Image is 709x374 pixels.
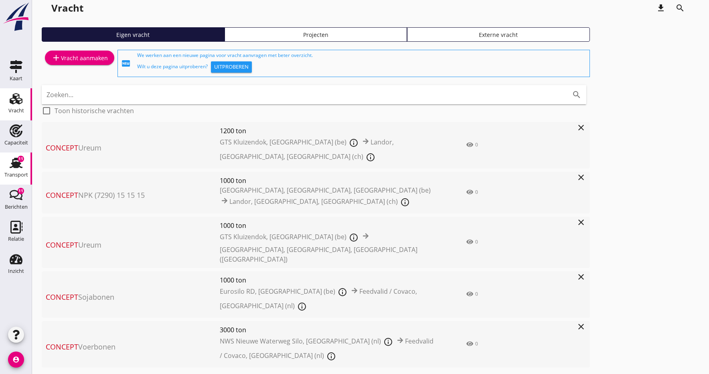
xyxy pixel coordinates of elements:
[407,27,590,42] a: Externe vracht
[475,141,478,148] div: 0
[220,232,346,241] span: GTS Kluizendok, [GEOGRAPHIC_DATA] (be)
[42,27,225,42] a: Eigen vracht
[2,2,30,32] img: logo-small.a267ee39.svg
[46,142,220,153] span: Ureum
[220,176,438,185] span: 1000 ton
[47,88,559,101] input: Zoeken...
[675,3,685,13] i: search
[576,173,586,182] i: close
[228,30,404,39] div: Projecten
[42,271,590,318] a: ConceptSojabonen1000 tonEurosilo RD, [GEOGRAPHIC_DATA] (be)Feedvalid / Covaco, [GEOGRAPHIC_DATA] ...
[8,268,24,274] div: Inzicht
[137,52,586,75] div: We werken aan een nieuwe pagina voor vracht aanvragen met beter overzicht. Wilt u deze pagina uit...
[220,287,335,296] span: Eurosilo RD, [GEOGRAPHIC_DATA] (be)
[214,63,249,71] div: Uitproberen
[572,90,581,100] i: search
[383,337,393,347] i: info_outline
[18,156,24,162] div: 11
[220,186,431,195] span: [GEOGRAPHIC_DATA], [GEOGRAPHIC_DATA], [GEOGRAPHIC_DATA] (be)
[326,352,336,361] i: info_outline
[42,172,590,213] a: ConceptNPK (7290) 15 15 151000 ton[GEOGRAPHIC_DATA], [GEOGRAPHIC_DATA], [GEOGRAPHIC_DATA] (be)Lan...
[576,272,586,282] i: close
[220,138,346,146] span: GTS Kluizendok, [GEOGRAPHIC_DATA] (be)
[46,341,220,352] span: Voerbonen
[42,321,590,368] a: ConceptVoerbonen3000 tonNWS Nieuwe Waterweg Silo, [GEOGRAPHIC_DATA] (nl)Feedvalid / Covaco, [GEOG...
[8,352,24,368] i: account_circle
[46,190,220,201] span: NPK (7290) 15 15 15
[4,172,28,177] div: Transport
[475,291,478,298] div: 0
[220,337,381,346] span: NWS Nieuwe Waterweg Silo, [GEOGRAPHIC_DATA] (nl)
[51,53,108,63] div: Vracht aanmaken
[338,287,347,297] i: info_outline
[220,325,438,335] span: 3000 ton
[576,217,586,227] i: close
[46,342,78,352] span: Concept
[220,126,438,136] span: 1200 ton
[8,108,24,113] div: Vracht
[8,236,24,242] div: Relatie
[51,53,61,63] i: add
[46,240,220,250] span: Ureum
[220,275,438,285] span: 1000 ton
[46,292,78,302] span: Concept
[211,61,252,73] button: Uitproberen
[45,51,114,65] a: Vracht aanmaken
[45,30,221,39] div: Eigen vracht
[349,233,359,242] i: info_outline
[400,197,410,207] i: info_outline
[18,188,24,194] div: 11
[366,152,375,162] i: info_outline
[220,221,438,230] span: 1000 ton
[121,59,131,68] i: fiber_new
[349,138,359,148] i: info_outline
[46,292,220,303] span: Sojabonen
[229,197,398,206] span: Landor, [GEOGRAPHIC_DATA], [GEOGRAPHIC_DATA] (ch)
[225,27,407,42] a: Projecten
[576,123,586,132] i: close
[475,189,478,196] div: 0
[46,143,78,152] span: Concept
[46,240,78,250] span: Concept
[4,140,28,145] div: Capaciteit
[576,322,586,331] i: close
[475,340,478,348] div: 0
[55,107,134,115] label: Toon historische vrachten
[42,122,590,169] a: ConceptUreum1200 tonGTS Kluizendok, [GEOGRAPHIC_DATA] (be)Landor, [GEOGRAPHIC_DATA], [GEOGRAPHIC_...
[475,238,478,246] div: 0
[656,3,666,13] i: download
[411,30,586,39] div: Externe vracht
[10,76,22,81] div: Kaart
[5,204,28,209] div: Berichten
[42,217,590,268] a: ConceptUreum1000 tonGTS Kluizendok, [GEOGRAPHIC_DATA] (be)[GEOGRAPHIC_DATA], [GEOGRAPHIC_DATA], [...
[220,245,417,264] span: [GEOGRAPHIC_DATA], [GEOGRAPHIC_DATA], [GEOGRAPHIC_DATA] ([GEOGRAPHIC_DATA])
[51,2,83,14] div: Vracht
[46,190,78,200] span: Concept
[297,302,307,311] i: info_outline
